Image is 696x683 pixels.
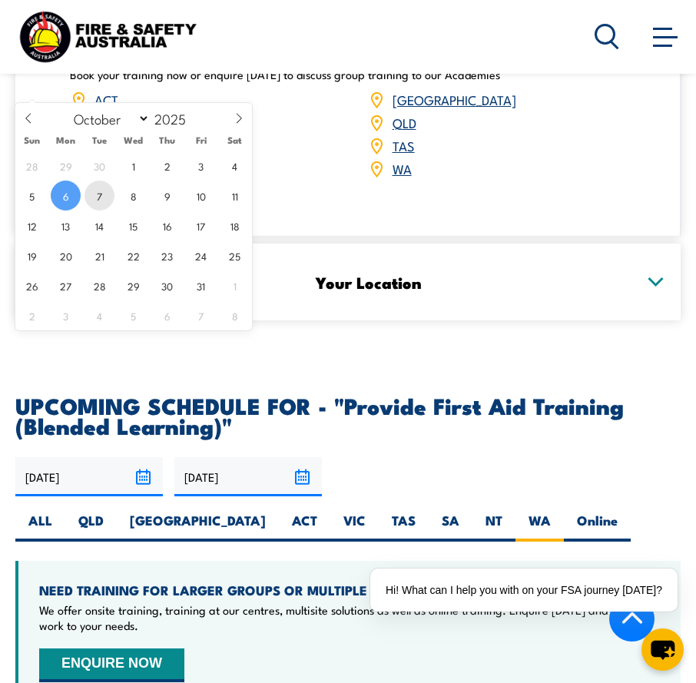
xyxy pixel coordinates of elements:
span: October 11, 2025 [220,181,250,211]
span: October 19, 2025 [17,240,47,270]
a: TAS [393,136,415,154]
button: ENQUIRE NOW [39,648,184,682]
span: October 24, 2025 [186,240,216,270]
label: Online [564,512,631,542]
label: WA [515,512,564,542]
span: Fri [184,135,218,145]
label: TAS [379,512,429,542]
span: October 28, 2025 [85,270,114,300]
span: September 28, 2025 [17,151,47,181]
select: Month [67,108,151,128]
span: October 22, 2025 [118,240,148,270]
span: October 21, 2025 [85,240,114,270]
span: October 10, 2025 [186,181,216,211]
span: October 31, 2025 [186,270,216,300]
span: October 16, 2025 [152,211,182,240]
span: November 7, 2025 [186,300,216,330]
span: October 9, 2025 [152,181,182,211]
span: November 8, 2025 [220,300,250,330]
a: WA [393,159,412,177]
span: November 6, 2025 [152,300,182,330]
span: September 30, 2025 [85,151,114,181]
button: chat-button [641,628,684,671]
input: To date [174,457,322,496]
span: Tue [83,135,117,145]
span: October 6, 2025 [51,181,81,211]
a: QLD [393,113,416,131]
span: Wed [117,135,151,145]
span: November 5, 2025 [118,300,148,330]
span: October 25, 2025 [220,240,250,270]
span: Thu [151,135,184,145]
label: [GEOGRAPHIC_DATA] [117,512,279,542]
label: SA [429,512,472,542]
p: We offer onsite training, training at our centres, multisite solutions as well as online training... [39,602,660,633]
span: November 3, 2025 [51,300,81,330]
input: Year [150,109,201,128]
span: October 23, 2025 [152,240,182,270]
div: Hi! What can I help you with on your FSA journey [DATE]? [370,569,678,612]
label: ALL [15,512,65,542]
span: Sun [15,135,49,145]
p: Book your training now or enquire [DATE] to discuss group training to our Academies [70,67,665,82]
span: October 14, 2025 [85,211,114,240]
span: October 17, 2025 [186,211,216,240]
span: October 29, 2025 [118,270,148,300]
span: November 4, 2025 [85,300,114,330]
span: October 2, 2025 [152,151,182,181]
label: NT [472,512,515,542]
span: October 5, 2025 [17,181,47,211]
span: October 18, 2025 [220,211,250,240]
label: QLD [65,512,117,542]
span: October 7, 2025 [85,181,114,211]
span: October 8, 2025 [118,181,148,211]
span: October 27, 2025 [51,270,81,300]
span: October 4, 2025 [220,151,250,181]
span: October 13, 2025 [51,211,81,240]
span: September 29, 2025 [51,151,81,181]
span: November 2, 2025 [17,300,47,330]
h2: UPCOMING SCHEDULE FOR - "Provide First Aid Training (Blended Learning)" [15,395,681,435]
span: October 20, 2025 [51,240,81,270]
span: October 3, 2025 [186,151,216,181]
h4: NEED TRAINING FOR LARGER GROUPS OR MULTIPLE LOCATIONS? [39,582,660,598]
span: October 12, 2025 [17,211,47,240]
span: October 15, 2025 [118,211,148,240]
input: From date [15,457,163,496]
span: October 26, 2025 [17,270,47,300]
label: ACT [279,512,330,542]
span: Sat [218,135,252,145]
a: [GEOGRAPHIC_DATA] [393,90,516,108]
span: October 30, 2025 [152,270,182,300]
span: Mon [49,135,83,145]
h3: Your Location [102,274,635,291]
a: ACT [94,90,118,108]
span: November 1, 2025 [220,270,250,300]
label: VIC [330,512,379,542]
span: October 1, 2025 [118,151,148,181]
